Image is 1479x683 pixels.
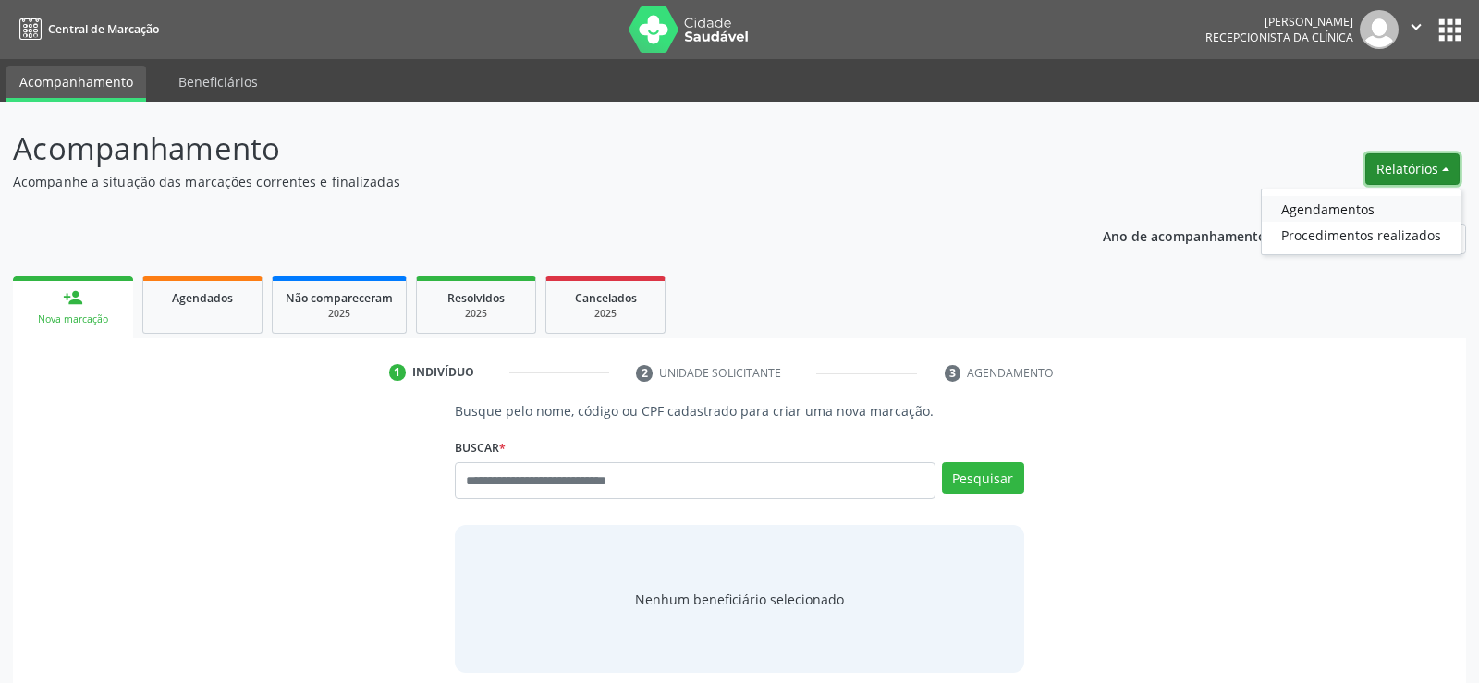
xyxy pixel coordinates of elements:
div: [PERSON_NAME] [1205,14,1353,30]
span: Cancelados [575,290,637,306]
p: Busque pelo nome, código ou CPF cadastrado para criar uma nova marcação. [455,401,1023,421]
p: Acompanhe a situação das marcações correntes e finalizadas [13,172,1030,191]
i:  [1406,17,1426,37]
a: Acompanhamento [6,66,146,102]
span: Não compareceram [286,290,393,306]
span: Recepcionista da clínica [1205,30,1353,45]
span: Central de Marcação [48,21,159,37]
a: Procedimentos realizados [1262,222,1461,248]
button: Pesquisar [942,462,1024,494]
div: person_add [63,287,83,308]
button: apps [1434,14,1466,46]
ul: Relatórios [1261,189,1461,255]
a: Central de Marcação [13,14,159,44]
div: 1 [389,364,406,381]
div: 2025 [559,307,652,321]
p: Acompanhamento [13,126,1030,172]
img: img [1360,10,1399,49]
span: Agendados [172,290,233,306]
span: Resolvidos [447,290,505,306]
a: Beneficiários [165,66,271,98]
span: Nenhum beneficiário selecionado [635,590,844,609]
a: Agendamentos [1262,196,1461,222]
div: Indivíduo [412,364,474,381]
div: Nova marcação [26,312,120,326]
button:  [1399,10,1434,49]
p: Ano de acompanhamento [1103,224,1266,247]
button: Relatórios [1365,153,1460,185]
label: Buscar [455,433,506,462]
div: 2025 [286,307,393,321]
div: 2025 [430,307,522,321]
